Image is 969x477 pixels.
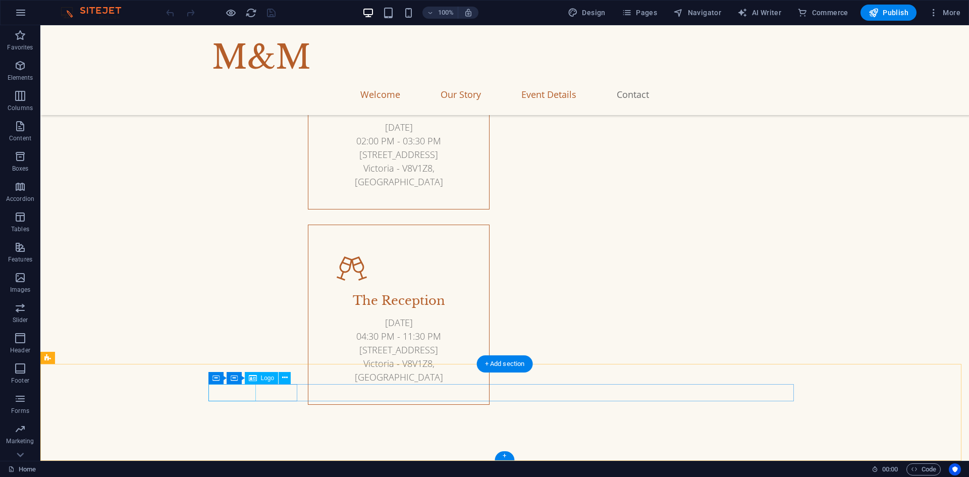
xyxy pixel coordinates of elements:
span: More [929,8,960,18]
span: Pages [622,8,657,18]
p: Boxes [12,165,29,173]
span: Design [568,8,606,18]
button: Publish [860,5,917,21]
p: Footer [11,377,29,385]
button: Navigator [669,5,725,21]
span: 00 00 [882,463,898,475]
button: Click here to leave preview mode and continue editing [225,7,237,19]
button: More [925,5,964,21]
button: Commerce [793,5,852,21]
h6: 100% [438,7,454,19]
div: + Add section [477,355,533,373]
button: reload [245,7,257,19]
img: Editor Logo [58,7,134,19]
p: Tables [11,225,29,233]
span: Publish [869,8,908,18]
p: Content [9,134,31,142]
button: AI Writer [733,5,785,21]
span: Logo [261,375,275,381]
p: Columns [8,104,33,112]
a: Click to cancel selection. Double-click to open Pages [8,463,36,475]
button: Code [906,463,941,475]
div: Design (Ctrl+Alt+Y) [564,5,610,21]
p: Slider [13,316,28,324]
i: Reload page [245,7,257,19]
div: + [495,451,514,460]
p: Images [10,286,31,294]
span: : [889,465,891,473]
button: Pages [618,5,661,21]
h6: Session time [872,463,898,475]
button: Design [564,5,610,21]
p: Marketing [6,437,34,445]
span: Code [911,463,936,475]
i: On resize automatically adjust zoom level to fit chosen device. [464,8,473,17]
button: 100% [422,7,458,19]
p: Elements [8,74,33,82]
p: Forms [11,407,29,415]
p: Favorites [7,43,33,51]
p: Header [10,346,30,354]
p: Accordion [6,195,34,203]
span: Navigator [673,8,721,18]
p: Features [8,255,32,263]
span: Commerce [797,8,848,18]
span: AI Writer [737,8,781,18]
button: Usercentrics [949,463,961,475]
